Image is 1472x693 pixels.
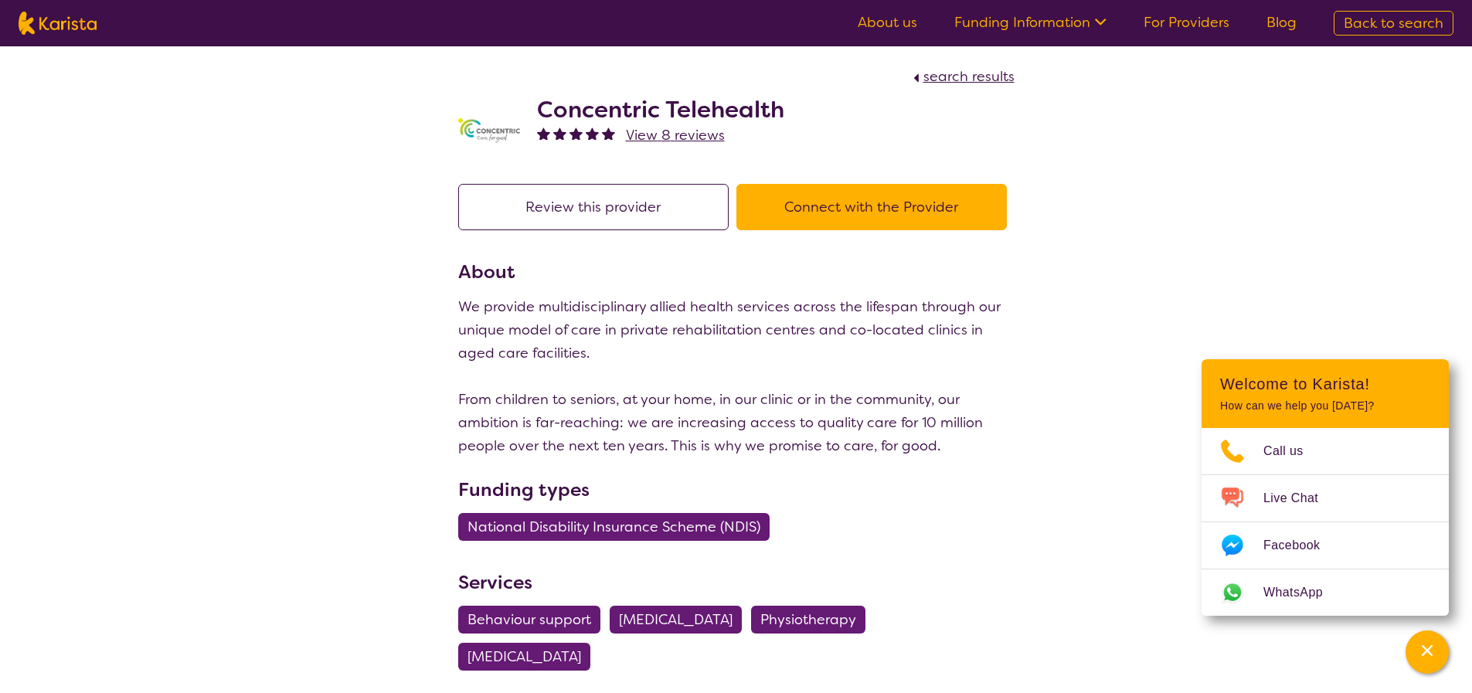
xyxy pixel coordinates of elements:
img: Karista logo [19,12,97,35]
span: Behaviour support [467,606,591,634]
a: Back to search [1334,11,1453,36]
span: search results [923,67,1015,86]
span: WhatsApp [1263,581,1341,604]
a: Funding Information [954,13,1107,32]
a: View 8 reviews [626,124,725,147]
a: Connect with the Provider [736,198,1015,216]
h3: Services [458,569,1015,596]
img: fullstar [537,127,550,140]
h3: Funding types [458,476,1015,504]
img: gbybpnyn6u9ix5kguem6.png [458,118,520,144]
img: fullstar [553,127,566,140]
a: About us [858,13,917,32]
button: Connect with the Provider [736,184,1007,230]
a: [MEDICAL_DATA] [458,647,600,666]
span: Back to search [1344,14,1443,32]
a: [MEDICAL_DATA] [610,610,751,629]
a: Review this provider [458,198,736,216]
img: fullstar [586,127,599,140]
span: [MEDICAL_DATA] [467,643,581,671]
div: Channel Menu [1202,359,1449,616]
button: Review this provider [458,184,729,230]
h2: Welcome to Karista! [1220,375,1430,393]
a: Physiotherapy [751,610,875,629]
span: Physiotherapy [760,606,856,634]
a: Web link opens in a new tab. [1202,569,1449,616]
span: View 8 reviews [626,126,725,144]
a: search results [909,67,1015,86]
a: Behaviour support [458,610,610,629]
p: We provide multidisciplinary allied health services across the lifespan through our unique model ... [458,295,1015,457]
a: Blog [1266,13,1297,32]
span: Call us [1263,440,1322,463]
a: National Disability Insurance Scheme (NDIS) [458,518,779,536]
h2: Concentric Telehealth [537,96,784,124]
p: How can we help you [DATE]? [1220,399,1430,413]
span: Facebook [1263,534,1338,557]
span: [MEDICAL_DATA] [619,606,733,634]
img: fullstar [569,127,583,140]
span: Live Chat [1263,487,1337,510]
h3: About [458,258,1015,286]
button: Channel Menu [1406,630,1449,674]
span: National Disability Insurance Scheme (NDIS) [467,513,760,541]
a: For Providers [1144,13,1229,32]
img: fullstar [602,127,615,140]
ul: Choose channel [1202,428,1449,616]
